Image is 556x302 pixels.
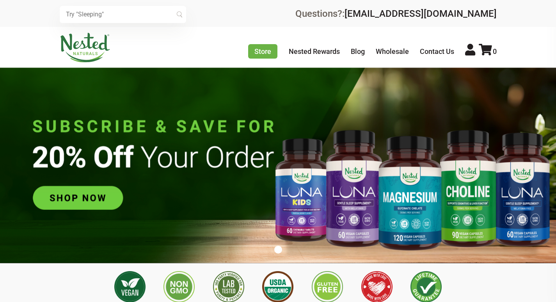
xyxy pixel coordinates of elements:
[420,47,454,55] a: Contact Us
[248,44,277,59] a: Store
[60,33,110,63] img: Nested Naturals
[479,47,497,55] a: 0
[60,6,186,23] input: Try "Sleeping"
[376,47,409,55] a: Wholesale
[289,47,340,55] a: Nested Rewards
[351,47,365,55] a: Blog
[345,8,497,19] a: [EMAIL_ADDRESS][DOMAIN_NAME]
[274,246,282,254] button: 1 of 1
[295,9,497,18] div: Questions?:
[493,47,497,55] span: 0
